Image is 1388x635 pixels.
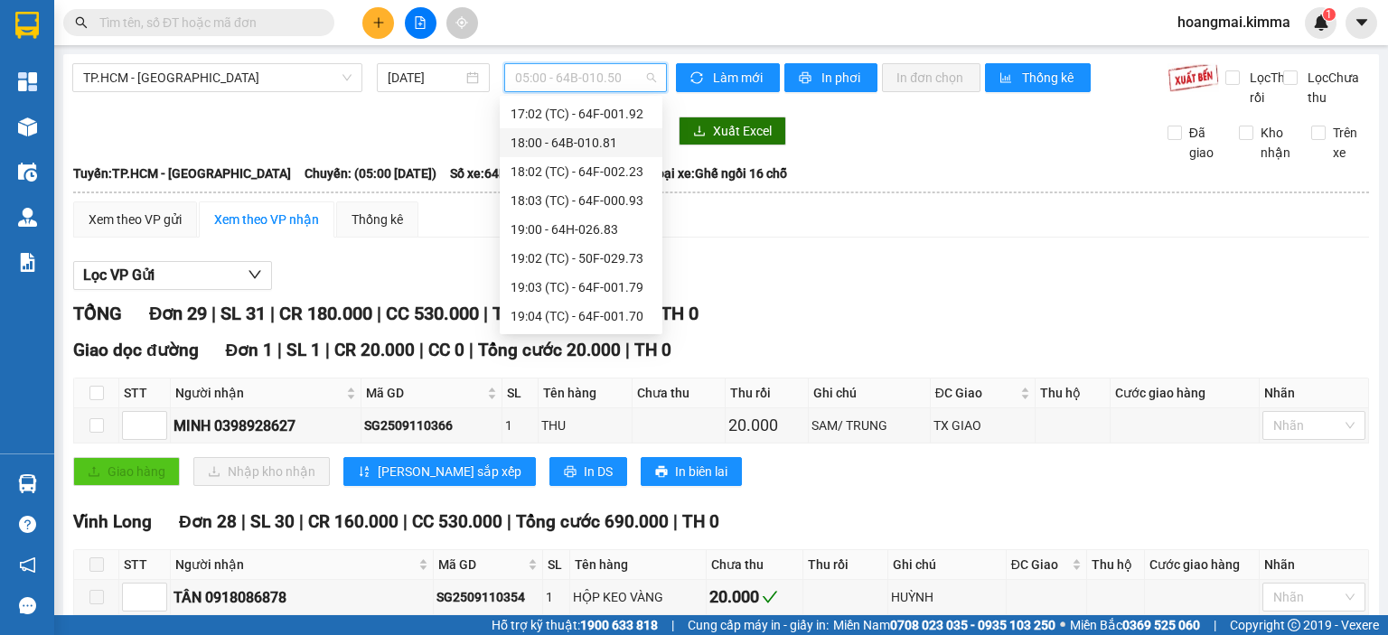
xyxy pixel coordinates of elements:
span: Miền Bắc [1070,615,1200,635]
div: HỘP KEO VÀNG [573,587,703,607]
span: Vĩnh Long [73,511,152,532]
div: MINH 0398928627 [173,415,358,437]
span: Kho nhận [1253,123,1298,163]
div: TÂN 0918086878 [173,586,430,609]
button: printerIn DS [549,457,627,486]
span: | [469,340,474,360]
span: [PERSON_NAME] sắp xếp [378,462,521,481]
img: solution-icon [18,253,37,272]
th: Ghi chú [809,378,931,408]
button: printerIn biên lai [641,457,742,486]
span: Tổng cước 710.000 [492,303,647,324]
span: TH 0 [661,303,699,324]
div: 18:00 - 64B-010.81 [511,133,652,153]
span: plus [372,16,385,29]
span: aim [455,16,468,29]
span: CR 160.000 [308,511,399,532]
span: Tổng cước 20.000 [478,340,621,360]
span: search [75,16,88,29]
button: downloadXuất Excel [679,117,786,145]
span: | [325,340,330,360]
div: Nhãn [1264,383,1364,403]
span: Đã giao [1182,123,1226,163]
span: sort-ascending [358,465,370,480]
span: down [248,267,262,282]
button: sort-ascending[PERSON_NAME] sắp xếp [343,457,536,486]
span: Làm mới [713,68,765,88]
span: | [277,340,282,360]
th: STT [119,550,171,580]
span: printer [799,71,814,86]
span: Đơn 28 [179,511,237,532]
span: Hỗ trợ kỹ thuật: [492,615,658,635]
th: Tên hàng [539,378,633,408]
div: Thống kê [352,210,403,229]
div: SG2509110366 [364,416,499,435]
div: THU [541,416,629,435]
span: check [762,589,778,605]
span: Xuất Excel [713,121,772,141]
span: In biên lai [675,462,727,481]
span: notification [19,556,36,574]
span: ⚪️ [1060,621,1065,629]
span: message [19,597,36,614]
div: 1 [546,587,567,607]
span: copyright [1288,619,1300,631]
div: 17:02 (TC) - 64F-001.92 [511,104,652,124]
span: Số xe: 64B-010.50 [450,163,551,183]
span: Lọc VP Gửi [83,264,155,286]
span: TP.HCM - Vĩnh Long [83,64,352,91]
th: Thu hộ [1087,550,1145,580]
span: Người nhận [175,383,342,403]
span: SL 31 [220,303,266,324]
img: icon-new-feature [1313,14,1329,31]
div: 20.000 [728,413,805,438]
span: Đơn 1 [226,340,274,360]
button: file-add [405,7,436,39]
img: 9k= [1168,63,1219,92]
th: Cước giao hàng [1111,378,1260,408]
span: | [211,303,216,324]
button: caret-down [1346,7,1377,39]
button: aim [446,7,478,39]
div: 19:02 (TC) - 50F-029.73 [511,248,652,268]
span: sync [690,71,706,86]
span: Cung cấp máy in - giấy in: [688,615,829,635]
span: Thống kê [1022,68,1076,88]
span: 05:00 - 64B-010.50 [515,64,657,91]
span: TỔNG [73,303,122,324]
span: Người nhận [175,555,415,574]
div: HUỲNH [891,587,1002,607]
button: plus [362,7,394,39]
input: Tìm tên, số ĐT hoặc mã đơn [99,13,313,33]
img: logo-vxr [15,12,39,39]
img: warehouse-icon [18,208,37,227]
span: In phơi [821,68,863,88]
div: Xem theo VP gửi [89,210,182,229]
button: uploadGiao hàng [73,457,180,486]
span: | [403,511,408,532]
td: SG2509110366 [361,408,502,444]
button: bar-chartThống kê [985,63,1091,92]
input: 12/09/2025 [388,68,462,88]
span: Giao dọc đường [73,340,199,360]
span: SL 30 [250,511,295,532]
img: dashboard-icon [18,72,37,91]
span: question-circle [19,516,36,533]
span: Mã GD [366,383,483,403]
span: | [270,303,275,324]
span: printer [564,465,577,480]
div: 18:02 (TC) - 64F-002.23 [511,162,652,182]
div: 19:00 - 64H-026.83 [511,219,652,239]
span: caret-down [1354,14,1370,31]
span: Mã GD [438,555,523,574]
span: Loại xe: Ghế ngồi 16 chỗ [650,163,787,183]
span: Tổng cước 690.000 [516,511,669,532]
span: hoangmai.kimma [1163,11,1305,33]
th: Thu hộ [1036,378,1111,408]
span: Trên xe [1326,123,1370,163]
img: warehouse-icon [18,474,37,493]
span: | [483,303,488,324]
th: SL [502,378,539,408]
b: Tuyến: TP.HCM - [GEOGRAPHIC_DATA] [73,166,291,181]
